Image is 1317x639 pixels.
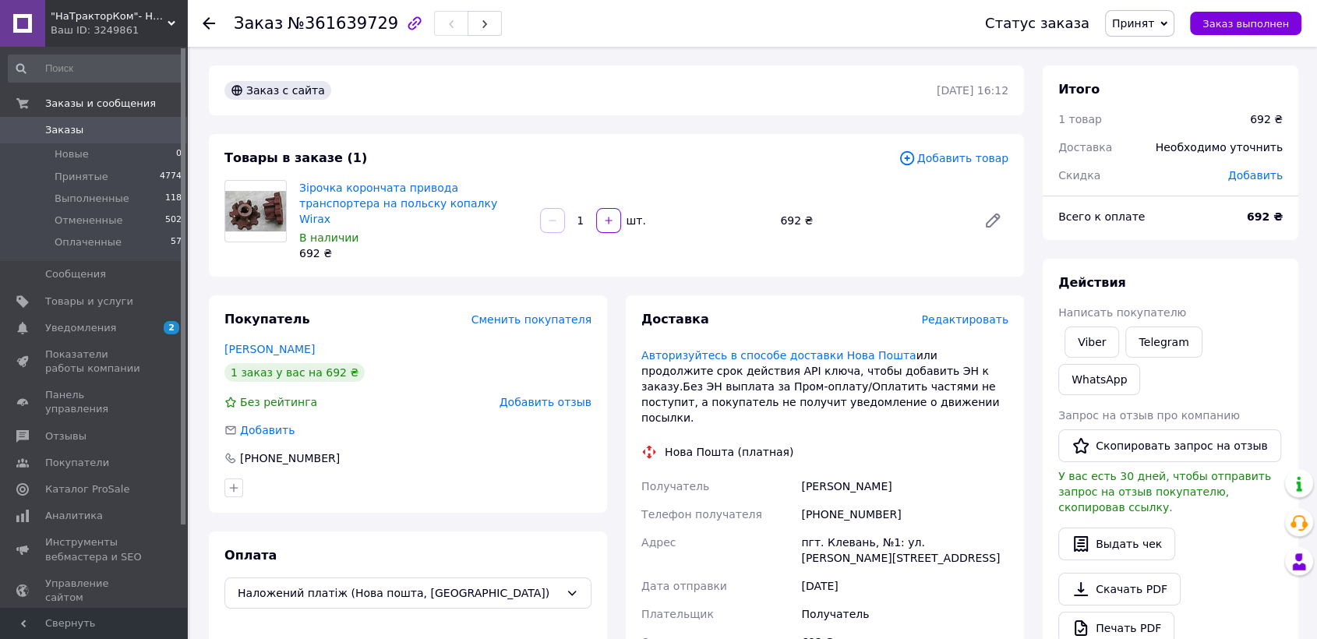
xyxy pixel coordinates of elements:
[45,267,106,281] span: Сообщения
[1112,17,1154,30] span: Принят
[176,147,182,161] span: 0
[171,235,182,249] span: 57
[8,55,183,83] input: Поиск
[45,295,133,309] span: Товары и услуги
[55,147,89,161] span: Новые
[1058,141,1112,154] span: Доставка
[240,424,295,436] span: Добавить
[1058,429,1281,462] button: Скопировать запрос на отзыв
[623,213,648,228] div: шт.
[641,480,709,492] span: Получатель
[1190,12,1301,35] button: Заказ выполнен
[224,150,367,165] span: Товары в заказе (1)
[977,205,1008,236] a: Редактировать
[45,577,144,605] span: Управление сайтом
[1125,327,1202,358] a: Telegram
[45,456,109,470] span: Покупатели
[224,343,315,355] a: [PERSON_NAME]
[299,231,358,244] span: В наличии
[937,84,1008,97] time: [DATE] 16:12
[203,16,215,31] div: Вернуться назад
[238,450,341,466] div: [PHONE_NUMBER]
[798,472,1012,500] div: [PERSON_NAME]
[240,396,317,408] span: Без рейтинга
[45,321,116,335] span: Уведомления
[1058,528,1175,560] button: Выдать чек
[1250,111,1283,127] div: 692 ₴
[1228,169,1283,182] span: Добавить
[55,192,129,206] span: Выполненные
[1058,113,1102,125] span: 1 товар
[641,536,676,549] span: Адрес
[661,444,797,460] div: Нова Пошта (платная)
[1058,470,1271,514] span: У вас есть 30 дней, чтобы отправить запрос на отзыв покупателю, скопировав ссылку.
[165,192,182,206] span: 118
[45,388,144,416] span: Панель управления
[1058,573,1181,605] a: Скачать PDF
[641,580,727,592] span: Дата отправки
[985,16,1089,31] div: Статус заказа
[1058,306,1186,319] span: Написать покупателю
[299,182,497,225] a: Зірочка корончата привода транспортера на польску копалку Wirax
[288,14,398,33] span: №361639729
[224,548,277,563] span: Оплата
[45,348,144,376] span: Показатели работы компании
[798,500,1012,528] div: [PHONE_NUMBER]
[55,214,122,228] span: Отмененные
[160,170,182,184] span: 4774
[45,482,129,496] span: Каталог ProSale
[798,572,1012,600] div: [DATE]
[55,170,108,184] span: Принятые
[774,210,971,231] div: 692 ₴
[641,312,709,327] span: Доставка
[234,14,283,33] span: Заказ
[1058,364,1140,395] a: WhatsApp
[1058,82,1100,97] span: Итого
[45,123,83,137] span: Заказы
[641,508,762,521] span: Телефон получателя
[1058,409,1240,422] span: Запрос на отзыв про компанию
[225,191,286,231] img: Зірочка корончата привода транспортера на польску копалку Wirax
[921,313,1008,326] span: Редактировать
[1247,210,1283,223] b: 692 ₴
[45,97,156,111] span: Заказы и сообщения
[798,600,1012,628] div: Получатель
[238,584,560,602] span: Наложений платіж (Нова пошта, [GEOGRAPHIC_DATA])
[164,321,179,334] span: 2
[1058,169,1100,182] span: Скидка
[165,214,182,228] span: 502
[51,9,168,23] span: "НаТракторКом"- Навісне обладнання та запчастини на трактор, мотоблок
[224,81,331,100] div: Заказ с сайта
[1065,327,1119,358] a: Viber
[1058,210,1145,223] span: Всего к оплате
[45,509,103,523] span: Аналитика
[1058,275,1126,290] span: Действия
[299,245,528,261] div: 692 ₴
[224,312,309,327] span: Покупатель
[1202,18,1289,30] span: Заказ выполнен
[899,150,1008,167] span: Добавить товар
[51,23,187,37] div: Ваш ID: 3249861
[1146,130,1292,164] div: Необходимо уточнить
[471,313,591,326] span: Сменить покупателя
[55,235,122,249] span: Оплаченные
[641,348,1008,425] div: или продолжите срок действия АРІ ключа, чтобы добавить ЭН к заказу.Без ЭН выплата за Пром-оплату/...
[224,363,365,382] div: 1 заказ у вас на 692 ₴
[641,349,916,362] a: Авторизуйтесь в способе доставки Нова Пошта
[500,396,591,408] span: Добавить отзыв
[641,608,714,620] span: Плательщик
[45,429,87,443] span: Отзывы
[45,535,144,563] span: Инструменты вебмастера и SEO
[798,528,1012,572] div: пгт. Клевань, №1: ул. [PERSON_NAME][STREET_ADDRESS]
